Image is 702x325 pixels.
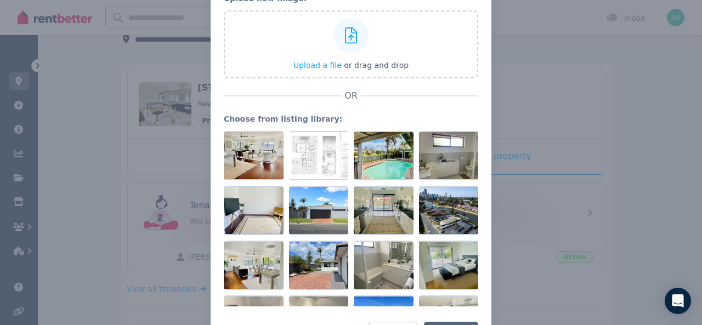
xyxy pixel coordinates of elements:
[342,89,360,102] span: OR
[293,61,342,70] span: Upload a file
[224,113,478,124] legend: Choose from listing library:
[665,288,691,314] div: Open Intercom Messenger
[344,61,409,70] span: or drag and drop
[293,60,409,71] button: Upload a file or drag and drop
